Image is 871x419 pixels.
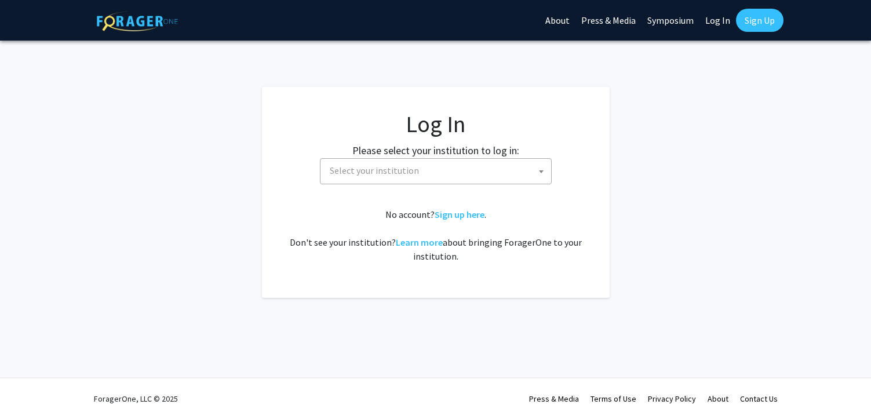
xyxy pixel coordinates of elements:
a: Sign Up [736,9,783,32]
a: Press & Media [529,394,579,404]
span: Select your institution [320,158,552,184]
span: Select your institution [330,165,419,176]
img: ForagerOne Logo [97,11,178,31]
div: No account? . Don't see your institution? about bringing ForagerOne to your institution. [285,207,586,263]
div: ForagerOne, LLC © 2025 [94,378,178,419]
a: Sign up here [435,209,484,220]
a: Privacy Policy [648,394,696,404]
span: Select your institution [325,159,551,183]
a: Terms of Use [591,394,636,404]
h1: Log In [285,110,586,138]
a: About [708,394,728,404]
a: Contact Us [740,394,778,404]
label: Please select your institution to log in: [352,143,519,158]
a: Learn more about bringing ForagerOne to your institution [396,236,443,248]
